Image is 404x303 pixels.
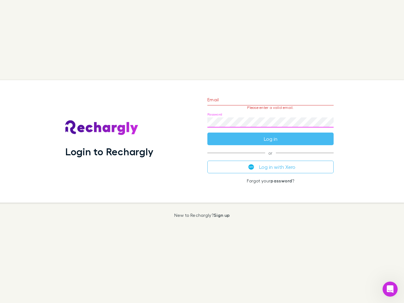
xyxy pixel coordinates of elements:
[65,146,153,157] h1: Login to Rechargly
[207,178,334,183] p: Forgot your ?
[65,120,139,135] img: Rechargly's Logo
[383,282,398,297] iframe: Intercom live chat
[248,164,254,170] img: Xero's logo
[174,213,230,218] p: New to Rechargly?
[207,133,334,145] button: Log in
[207,112,222,117] label: Password
[207,161,334,173] button: Log in with Xero
[270,178,292,183] a: password
[207,105,334,110] p: Please enter a valid email.
[214,212,230,218] a: Sign up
